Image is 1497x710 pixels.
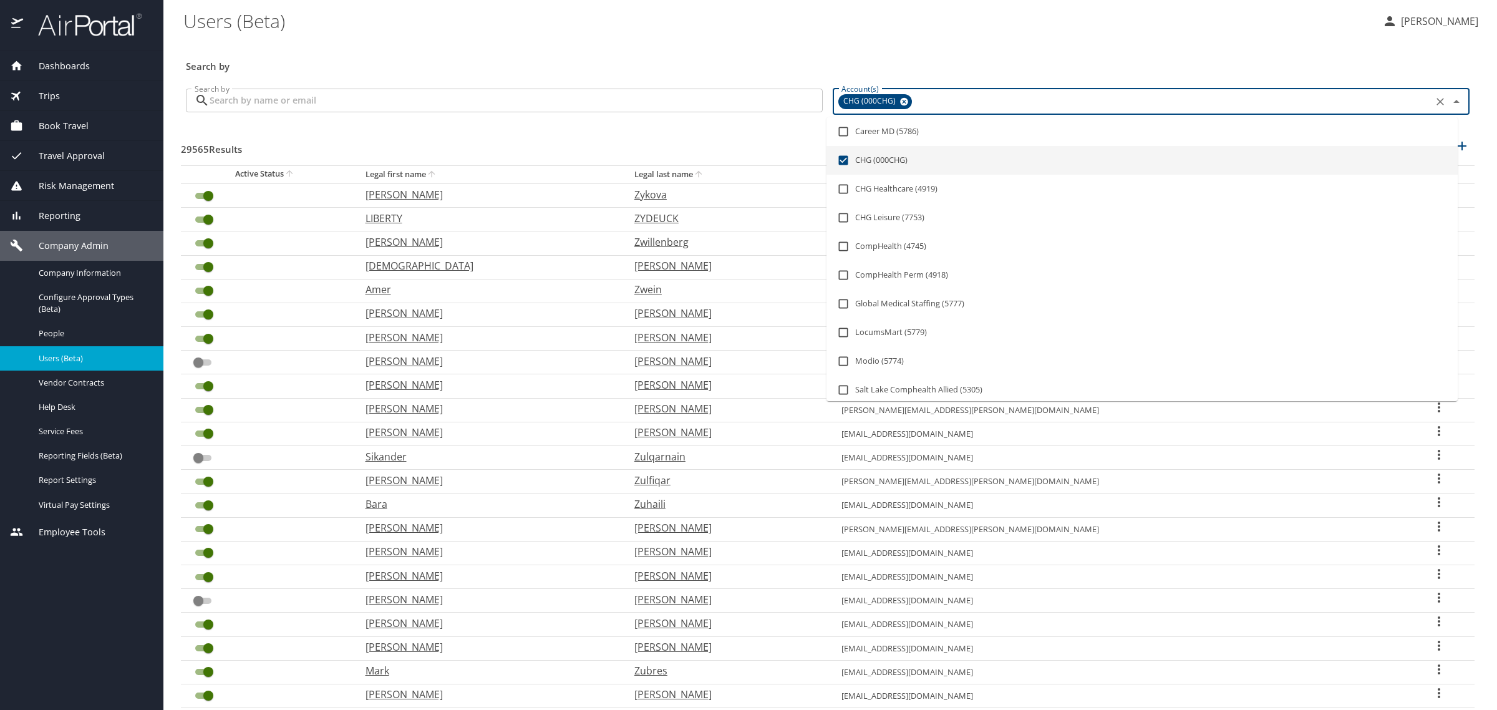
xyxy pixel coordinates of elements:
p: LIBERTY [366,211,609,226]
p: [PERSON_NAME] [634,401,816,416]
td: [EMAIL_ADDRESS][DOMAIN_NAME] [831,636,1404,660]
p: Amer [366,282,609,297]
p: [PERSON_NAME] [366,235,609,250]
p: Sikander [366,449,609,464]
th: Legal last name [624,165,831,183]
p: Zykova [634,187,816,202]
button: sort [426,169,438,181]
td: [EMAIL_ADDRESS][DOMAIN_NAME] [831,613,1404,636]
input: Search by name or email [210,89,823,112]
button: Clear [1432,93,1449,110]
td: [PERSON_NAME][EMAIL_ADDRESS][PERSON_NAME][DOMAIN_NAME] [831,470,1404,494]
p: [PERSON_NAME] [366,187,609,202]
li: CompHealth Perm (4918) [826,261,1458,289]
p: [PERSON_NAME] [634,258,816,273]
span: CHG (000CHG) [838,95,903,108]
h3: 29565 Results [181,135,242,157]
td: [EMAIL_ADDRESS][DOMAIN_NAME] [831,494,1404,517]
li: Salt Lake Comphealth Allied (5305) [826,376,1458,404]
p: [PERSON_NAME] [366,616,609,631]
li: LocumsMart (5779) [826,318,1458,347]
td: [EMAIL_ADDRESS][DOMAIN_NAME] [831,541,1404,565]
p: [PERSON_NAME] [634,306,816,321]
span: Risk Management [23,179,114,193]
p: [PERSON_NAME] [366,401,609,416]
p: [PERSON_NAME] [366,306,609,321]
img: airportal-logo.png [24,12,142,37]
button: Close [1448,93,1465,110]
span: Employee Tools [23,525,105,539]
p: Bara [366,497,609,512]
p: [PERSON_NAME] [1397,14,1478,29]
p: [PERSON_NAME] [366,568,609,583]
p: [PERSON_NAME] [366,639,609,654]
p: [PERSON_NAME] [366,377,609,392]
p: [PERSON_NAME] [366,354,609,369]
p: [PERSON_NAME] [634,354,816,369]
span: Help Desk [39,401,148,413]
h1: Users (Beta) [183,1,1372,40]
li: CHG Healthcare (4919) [826,175,1458,203]
img: icon-airportal.png [11,12,24,37]
span: Travel Approval [23,149,105,163]
p: [PERSON_NAME] [634,568,816,583]
span: Service Fees [39,426,148,437]
li: CHG Leisure (7753) [826,203,1458,232]
p: [PERSON_NAME] [634,544,816,559]
span: Trips [23,89,60,103]
span: Report Settings [39,474,148,486]
td: [EMAIL_ADDRESS][DOMAIN_NAME] [831,422,1404,445]
span: Reporting Fields (Beta) [39,450,148,462]
th: Active Status [181,165,356,183]
p: Zulqarnain [634,449,816,464]
td: [EMAIL_ADDRESS][DOMAIN_NAME] [831,565,1404,588]
p: [PERSON_NAME] [634,377,816,392]
div: CHG (000CHG) [838,94,912,109]
li: Global Medical Staffing (5777) [826,289,1458,318]
p: ZYDEUCK [634,211,816,226]
span: People [39,328,148,339]
li: Modio (5774) [826,347,1458,376]
li: CHG (000CHG) [826,146,1458,175]
td: [PERSON_NAME][EMAIL_ADDRESS][PERSON_NAME][DOMAIN_NAME] [831,398,1404,422]
p: [PERSON_NAME] [634,592,816,607]
td: [PERSON_NAME][EMAIL_ADDRESS][PERSON_NAME][DOMAIN_NAME] [831,517,1404,541]
span: Company Information [39,267,148,279]
button: sort [693,169,705,181]
span: Company Admin [23,239,109,253]
p: [PERSON_NAME] [634,425,816,440]
li: Career MD (5786) [826,117,1458,146]
p: Zwillenberg [634,235,816,250]
p: [PERSON_NAME] [366,425,609,440]
span: Vendor Contracts [39,377,148,389]
p: Zwein [634,282,816,297]
p: [PERSON_NAME] [634,520,816,535]
span: Virtual Pay Settings [39,499,148,511]
li: CompHealth (4745) [826,232,1458,261]
p: Mark [366,663,609,678]
td: [EMAIL_ADDRESS][DOMAIN_NAME] [831,660,1404,684]
p: [PERSON_NAME] [366,330,609,345]
p: Zubres [634,663,816,678]
span: Book Travel [23,119,89,133]
p: [PERSON_NAME] [366,592,609,607]
p: [PERSON_NAME] [634,639,816,654]
button: sort [284,168,296,180]
span: Users (Beta) [39,353,148,364]
p: [DEMOGRAPHIC_DATA] [366,258,609,273]
span: Dashboards [23,59,90,73]
p: Zuhaili [634,497,816,512]
p: Zulfiqar [634,473,816,488]
td: [EMAIL_ADDRESS][DOMAIN_NAME] [831,446,1404,470]
p: [PERSON_NAME] [366,544,609,559]
th: Legal first name [356,165,624,183]
p: [PERSON_NAME] [634,687,816,702]
p: [PERSON_NAME] [366,473,609,488]
h3: Search by [186,52,1470,74]
p: [PERSON_NAME] [634,330,816,345]
span: Configure Approval Types (Beta) [39,291,148,315]
p: [PERSON_NAME] [366,520,609,535]
p: [PERSON_NAME] [366,687,609,702]
p: [PERSON_NAME] [634,616,816,631]
button: [PERSON_NAME] [1377,10,1483,32]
